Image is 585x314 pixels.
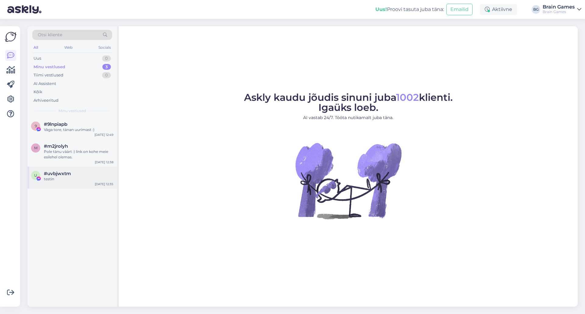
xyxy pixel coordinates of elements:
div: Minu vestlused [34,64,65,70]
div: Tiimi vestlused [34,72,63,78]
div: [DATE] 12:49 [94,132,113,137]
div: All [32,44,39,51]
span: 9 [35,124,37,128]
div: 0 [102,72,111,78]
button: Emailid [446,4,473,15]
div: 3 [102,64,111,70]
div: AI Assistent [34,81,56,87]
span: m [34,146,37,150]
img: Askly Logo [5,31,16,43]
div: Proovi tasuta juba täna: [375,6,444,13]
span: 1002 [396,91,419,103]
div: [DATE] 12:35 [95,182,113,186]
div: Brain Games [543,9,575,14]
span: Minu vestlused [58,108,86,114]
div: Brain Games [543,5,575,9]
div: BG [532,5,540,14]
span: #m2jrolyh [44,143,68,149]
div: Arhiveeritud [34,97,58,104]
span: u [34,173,37,178]
span: Otsi kliente [38,32,62,38]
div: testin [44,176,113,182]
img: No Chat active [293,126,403,235]
div: 0 [102,55,111,62]
div: Kõik [34,89,42,95]
div: Web [63,44,74,51]
span: #9lnpiapb [44,122,67,127]
span: Askly kaudu jõudis sinuni juba klienti. Igaüks loeb. [244,91,453,113]
b: Uus! [375,6,387,12]
a: Brain GamesBrain Games [543,5,581,14]
div: Aktiivne [480,4,517,15]
div: Pole tänu väärt :) link on kohe meie esilehel olemas. [44,149,113,160]
div: Uus [34,55,41,62]
div: Väga tore, tänan uurimast :) [44,127,113,132]
span: #uvbjwxtm [44,171,71,176]
div: Socials [97,44,112,51]
p: AI vastab 24/7. Tööta nutikamalt juba täna. [244,115,453,121]
div: [DATE] 12:38 [95,160,113,164]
